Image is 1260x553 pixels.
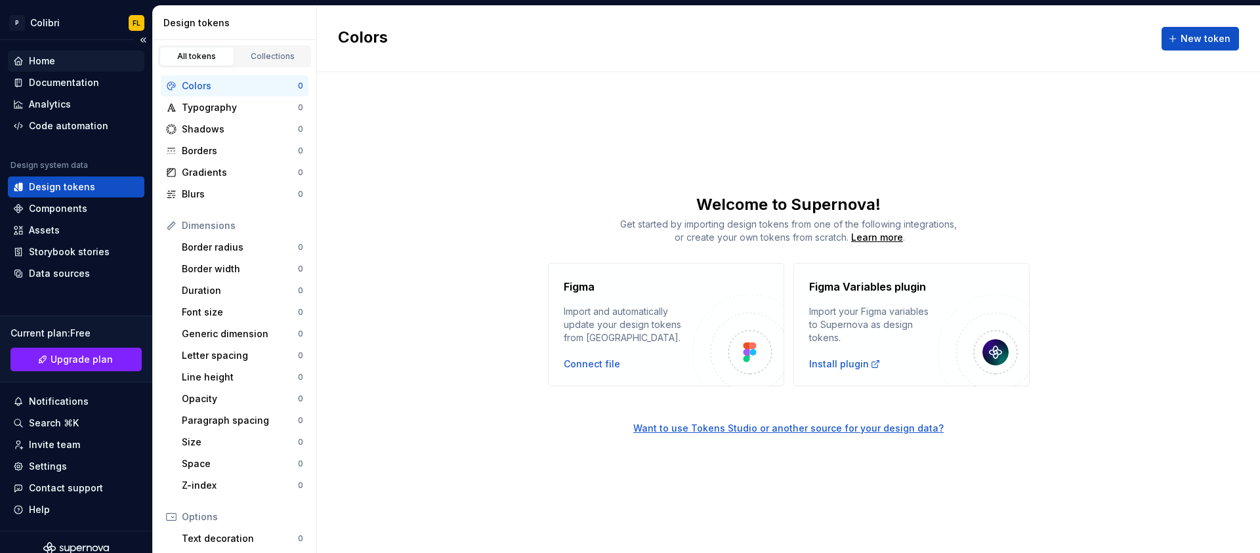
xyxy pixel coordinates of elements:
[182,392,298,405] div: Opacity
[8,241,144,262] a: Storybook stories
[29,460,67,473] div: Settings
[8,72,144,93] a: Documentation
[298,459,303,469] div: 0
[29,119,108,133] div: Code automation
[633,422,944,435] button: Want to use Tokens Studio or another source for your design data?
[182,479,298,492] div: Z-index
[133,18,140,28] div: FL
[177,258,308,279] a: Border width0
[8,391,144,412] button: Notifications
[564,358,620,371] button: Connect file
[30,16,60,30] div: Colibri
[182,306,298,319] div: Font size
[298,415,303,426] div: 0
[182,414,298,427] div: Paragraph spacing
[29,417,79,430] div: Search ⌘K
[177,345,308,366] a: Letter spacing0
[10,327,142,340] div: Current plan : Free
[8,478,144,499] button: Contact support
[182,219,303,232] div: Dimensions
[29,438,80,451] div: Invite team
[298,146,303,156] div: 0
[182,457,298,470] div: Space
[182,327,298,340] div: Generic dimension
[29,76,99,89] div: Documentation
[177,475,308,496] a: Z-index0
[29,481,103,495] div: Contact support
[9,15,25,31] div: P
[8,198,144,219] a: Components
[298,329,303,339] div: 0
[809,279,926,295] h4: Figma Variables plugin
[298,242,303,253] div: 0
[8,456,144,477] a: Settings
[29,202,87,215] div: Components
[182,532,298,545] div: Text decoration
[182,436,298,449] div: Size
[620,218,957,243] span: Get started by importing design tokens from one of the following integrations, or create your own...
[182,510,303,523] div: Options
[564,279,595,295] h4: Figma
[182,262,298,276] div: Border width
[161,75,308,96] a: Colors0
[240,51,306,62] div: Collections
[8,176,144,197] a: Design tokens
[809,358,881,371] a: Install plugin
[8,434,144,455] a: Invite team
[177,323,308,344] a: Generic dimension0
[298,167,303,178] div: 0
[163,16,311,30] div: Design tokens
[8,220,144,241] a: Assets
[29,180,95,194] div: Design tokens
[298,124,303,134] div: 0
[298,81,303,91] div: 0
[182,188,298,201] div: Blurs
[564,305,692,344] div: Import and automatically update your design tokens from [GEOGRAPHIC_DATA].
[298,480,303,491] div: 0
[182,166,298,179] div: Gradients
[8,413,144,434] button: Search ⌘K
[161,140,308,161] a: Borders0
[161,97,308,118] a: Typography0
[29,245,110,258] div: Storybook stories
[164,51,230,62] div: All tokens
[177,453,308,474] a: Space0
[298,350,303,361] div: 0
[29,503,50,516] div: Help
[809,305,938,344] div: Import your Figma variables to Supernova as design tokens.
[298,285,303,296] div: 0
[338,27,388,51] h2: Colors
[298,394,303,404] div: 0
[182,144,298,157] div: Borders
[1162,27,1239,51] button: New token
[182,371,298,384] div: Line height
[851,231,903,244] a: Learn more
[298,437,303,447] div: 0
[177,237,308,258] a: Border radius0
[29,224,60,237] div: Assets
[29,54,55,68] div: Home
[298,264,303,274] div: 0
[177,302,308,323] a: Font size0
[177,432,308,453] a: Size0
[8,263,144,284] a: Data sources
[29,395,89,408] div: Notifications
[8,51,144,72] a: Home
[8,115,144,136] a: Code automation
[29,267,90,280] div: Data sources
[177,528,308,549] a: Text decoration0
[10,348,142,371] a: Upgrade plan
[298,102,303,113] div: 0
[182,349,298,362] div: Letter spacing
[298,372,303,382] div: 0
[161,162,308,183] a: Gradients0
[161,184,308,205] a: Blurs0
[177,367,308,388] a: Line height0
[8,94,144,115] a: Analytics
[182,241,298,254] div: Border radius
[182,79,298,92] div: Colors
